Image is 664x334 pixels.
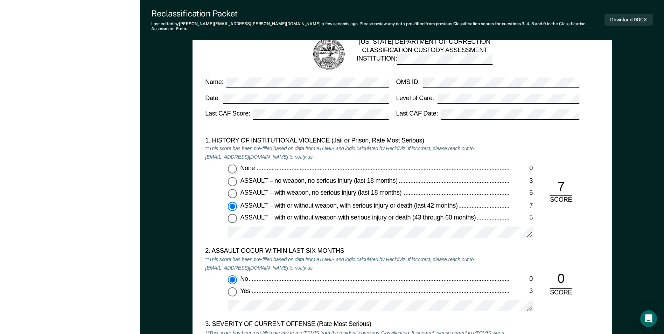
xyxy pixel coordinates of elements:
[510,275,533,284] div: 0
[205,321,510,329] div: 3. SEVERITY OF CURRENT OFFENSE (Rate Most Serious)
[205,146,474,160] em: **This score has been pre-filled based on data from eTOMIS and logic calculated by Recidiviz. If ...
[550,179,572,196] div: 7
[205,109,389,119] label: Last CAF Score:
[228,189,237,198] input: ASSAULT – with weapon, no serious injury (last 18 months)5
[205,77,389,88] label: Name:
[240,189,403,196] span: ASSAULT – with weapon, no serious injury (last 18 months)
[322,21,358,26] span: a few seconds ago
[228,214,237,223] input: ASSAULT – with or without weapon with serious injury or death (43 through 60 months)5
[151,8,604,19] div: Reclassification Packet
[510,214,533,222] div: 5
[397,54,492,64] input: INSTITUTION:
[240,177,399,184] span: ASSAULT – no weapon, no serious injury (last 18 months)
[205,137,510,145] div: 1. HISTORY OF INSTITUTIONAL VIOLENCE (Jail or Prison, Rate Most Serious)
[510,165,533,173] div: 0
[228,275,237,284] input: No0
[205,256,474,271] em: **This score has been pre-filled based on data from eTOMIS and logic calculated by Recidiviz. If ...
[240,287,251,294] span: Yes
[544,288,578,297] div: SCORE
[441,109,579,119] input: Last CAF Date:
[510,287,533,296] div: 3
[223,93,389,104] input: Date:
[396,109,579,119] label: Last CAF Date:
[510,189,533,197] div: 5
[240,214,477,221] span: ASSAULT – with or without weapon with serious injury or death (43 through 60 months)
[510,202,533,210] div: 7
[357,38,492,70] div: [US_STATE] DEPARTMENT OF CORRECTION CLASSIFICATION CUSTODY ASSESSMENT
[550,271,572,288] div: 0
[226,77,389,88] input: Name:
[544,196,578,205] div: SCORE
[437,93,579,104] input: Level of Care:
[396,77,579,88] label: OMS ID:
[151,21,604,32] div: Last edited by [PERSON_NAME][EMAIL_ADDRESS][PERSON_NAME][DOMAIN_NAME] . Please review any data pr...
[228,287,237,297] input: Yes3
[253,109,388,119] input: Last CAF Score:
[228,165,237,174] input: None0
[228,177,237,186] input: ASSAULT – no weapon, no serious injury (last 18 months)3
[640,310,657,327] div: Open Intercom Messenger
[510,177,533,185] div: 3
[205,93,389,104] label: Date:
[423,77,579,88] input: OMS ID:
[357,54,492,64] label: INSTITUTION:
[228,202,237,211] input: ASSAULT – with or without weapon, with serious injury or death (last 42 months)7
[604,14,653,26] button: Download DOCX
[240,275,249,282] span: No
[205,247,510,256] div: 2. ASSAULT OCCUR WITHIN LAST SIX MONTHS
[240,202,459,209] span: ASSAULT – with or without weapon, with serious injury or death (last 42 months)
[312,37,345,71] img: TN Seal
[396,93,579,104] label: Level of Care:
[240,165,256,172] span: None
